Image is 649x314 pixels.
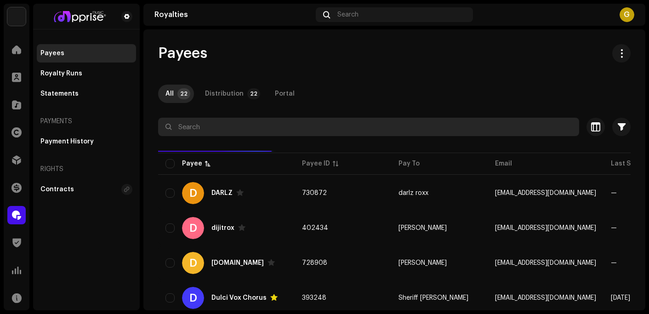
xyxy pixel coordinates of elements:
[37,110,136,132] re-a-nav-header: Payments
[399,260,447,266] span: ARMSTRONG MARK
[211,190,233,196] div: DARLZ
[182,287,204,309] div: D
[495,260,596,266] span: dotboy578@gmail.com
[182,217,204,239] div: D
[247,88,260,99] p-badge: 22
[611,295,630,301] span: Jul 2025
[37,158,136,180] re-a-nav-header: Rights
[495,225,596,231] span: contact+apprise@dijitrox.co
[40,138,94,145] div: Payment History
[40,70,82,77] div: Royalty Runs
[158,44,207,63] span: Payees
[211,260,264,266] div: DOX.BOI.ML
[302,190,327,196] span: 730872
[177,88,190,99] p-badge: 22
[40,186,74,193] div: Contracts
[302,225,328,231] span: 402434
[37,44,136,63] re-m-nav-item: Payees
[40,50,64,57] div: Payees
[211,225,234,231] div: dijitrox
[7,7,26,26] img: 1c16f3de-5afb-4452-805d-3f3454e20b1b
[182,252,204,274] div: D
[37,180,136,199] re-m-nav-item: Contracts
[165,85,174,103] div: All
[495,295,596,301] span: dulcivoxchorusgh@gmail.com
[40,11,118,22] img: bf2740f5-a004-4424-adf7-7bc84ff11fd7
[620,7,634,22] div: G
[399,190,428,196] span: darlz roxx
[158,118,579,136] input: Search
[37,85,136,103] re-m-nav-item: Statements
[37,64,136,83] re-m-nav-item: Royalty Runs
[182,159,202,168] div: Payee
[337,11,359,18] span: Search
[302,260,327,266] span: 728908
[211,295,267,301] div: Dulci Vox Chorus
[275,85,295,103] div: Portal
[399,295,468,301] span: Sheriff Bah
[495,190,596,196] span: darlzroxx1@gmail.com
[154,11,312,18] div: Royalties
[399,225,447,231] span: Emre Tanrıverdi
[302,159,330,168] div: Payee ID
[37,132,136,151] re-m-nav-item: Payment History
[40,90,79,97] div: Statements
[205,85,244,103] div: Distribution
[302,295,326,301] span: 393248
[182,182,204,204] div: D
